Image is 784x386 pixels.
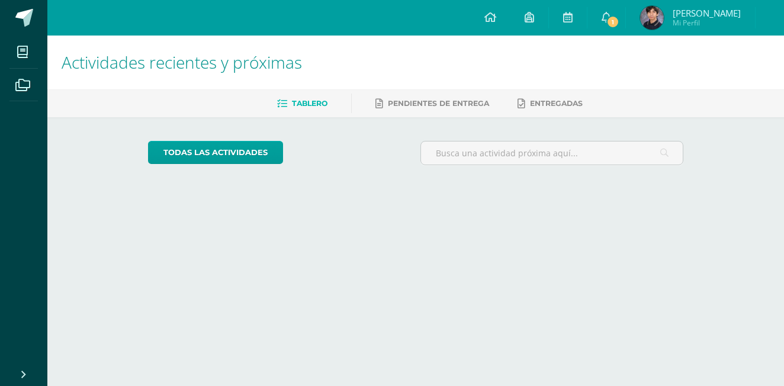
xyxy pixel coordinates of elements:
[530,99,583,108] span: Entregadas
[375,94,489,113] a: Pendientes de entrega
[62,51,302,73] span: Actividades recientes y próximas
[640,6,664,30] img: 3fc1c63831f4eb230c5715ef2dfb19c3.png
[292,99,327,108] span: Tablero
[148,141,283,164] a: todas las Actividades
[518,94,583,113] a: Entregadas
[421,141,683,165] input: Busca una actividad próxima aquí...
[388,99,489,108] span: Pendientes de entrega
[673,18,741,28] span: Mi Perfil
[673,7,741,19] span: [PERSON_NAME]
[606,15,619,28] span: 1
[277,94,327,113] a: Tablero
